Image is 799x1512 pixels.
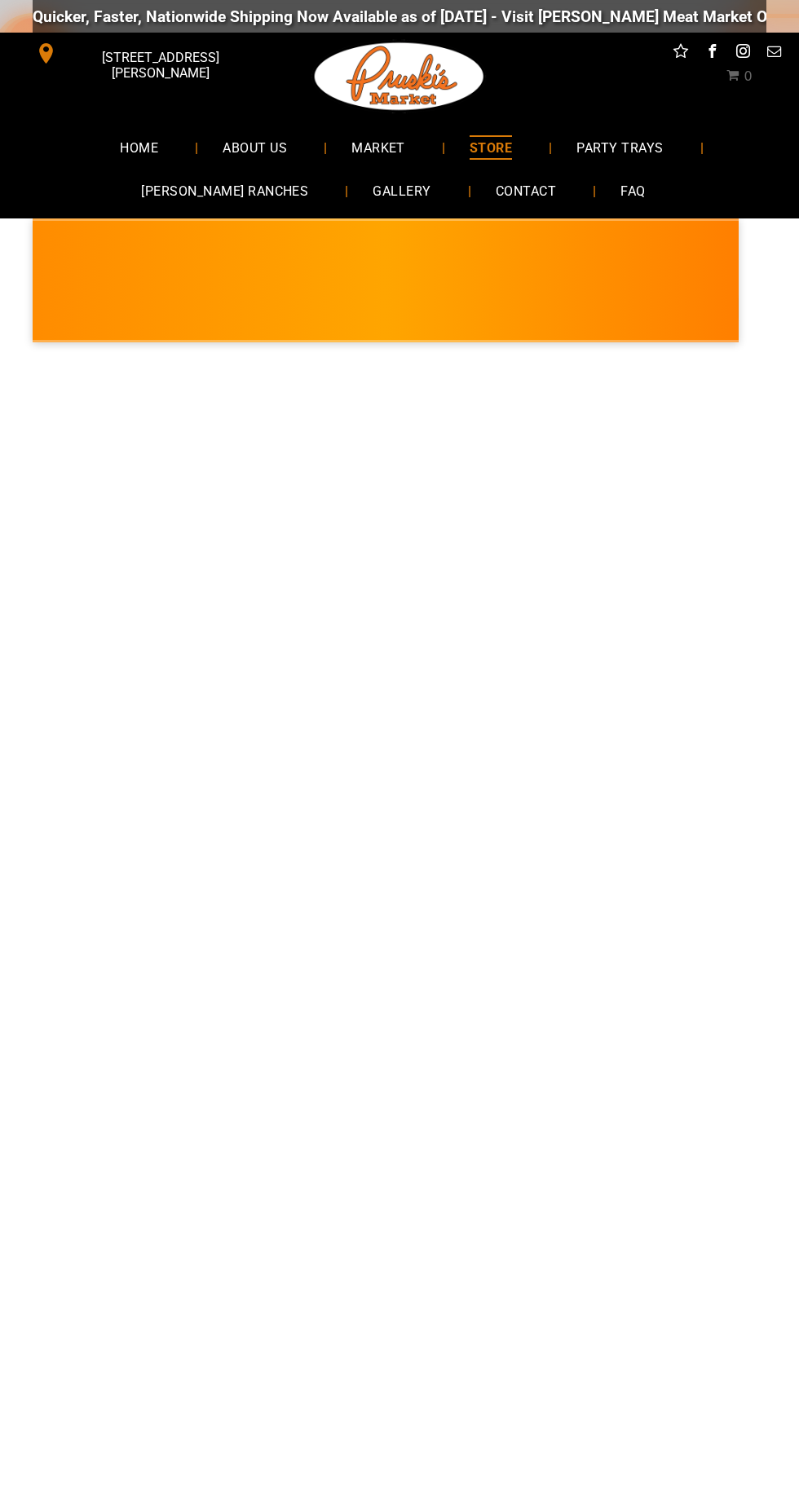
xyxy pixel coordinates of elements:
[198,126,311,169] a: ABOUT US
[24,41,263,66] a: [STREET_ADDRESS][PERSON_NAME]
[445,126,536,169] a: STORE
[348,170,455,213] a: GALLERY
[327,126,430,169] a: MARKET
[733,41,754,66] a: instagram
[311,33,488,121] img: Pruski-s+Market+HQ+Logo2-1920w.png
[552,126,687,169] a: PARTY TRAYS
[764,41,785,66] a: email
[671,41,692,66] a: Social network
[596,170,669,213] a: FAQ
[117,170,333,213] a: [PERSON_NAME] RANCHES
[60,42,261,89] span: [STREET_ADDRESS][PERSON_NAME]
[744,68,753,84] span: 0
[702,41,723,66] a: facebook
[95,126,183,169] a: HOME
[471,170,580,213] a: CONTACT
